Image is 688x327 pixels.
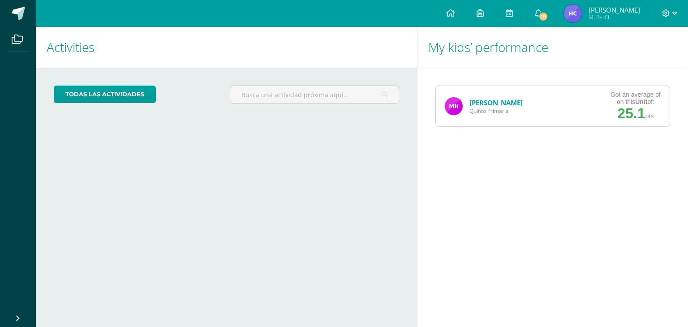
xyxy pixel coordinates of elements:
[230,86,398,103] input: Busca una actividad próxima aquí...
[538,12,548,22] span: 18
[54,86,156,103] a: todas las Actividades
[645,112,654,120] span: pts
[469,98,523,107] a: [PERSON_NAME]
[589,5,640,14] span: [PERSON_NAME]
[428,27,677,68] h1: My kids’ performance
[589,13,640,21] span: Mi Perfil
[635,98,647,105] strong: Unit
[469,107,523,115] span: Quinto Primaria
[564,4,582,22] img: 3acfccde1058f5adfff7ad370fb8bb09.png
[445,97,463,115] img: c4b495faaf94f149fe36a21c6786e15c.png
[617,105,645,121] span: 25.1
[47,27,406,68] h1: Activities
[611,91,661,105] div: Got an average of on this of:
